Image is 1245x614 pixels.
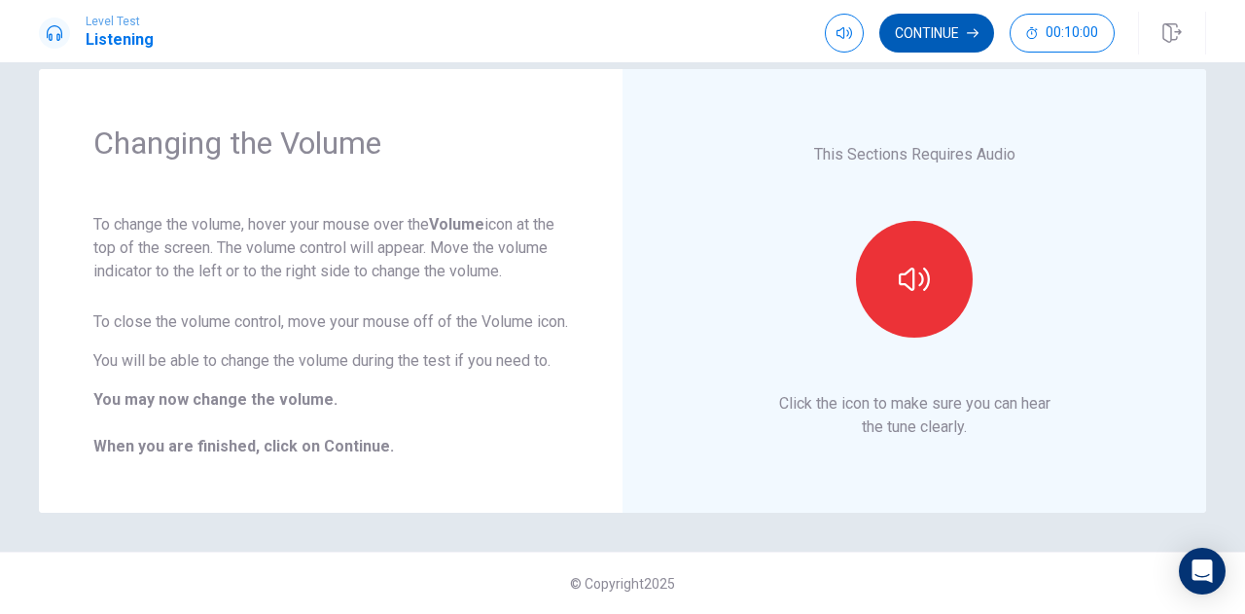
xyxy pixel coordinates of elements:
[570,576,675,592] span: © Copyright 2025
[93,349,568,373] p: You will be able to change the volume during the test if you need to.
[1179,548,1226,595] div: Open Intercom Messenger
[429,215,484,234] strong: Volume
[93,213,568,283] p: To change the volume, hover your mouse over the icon at the top of the screen. The volume control...
[86,15,154,28] span: Level Test
[779,392,1050,439] p: Click the icon to make sure you can hear the tune clearly.
[93,124,568,163] h1: Changing the Volume
[879,14,994,53] button: Continue
[1046,25,1098,41] span: 00:10:00
[93,310,568,334] p: To close the volume control, move your mouse off of the Volume icon.
[93,390,394,455] b: You may now change the volume. When you are finished, click on Continue.
[86,28,154,52] h1: Listening
[1010,14,1115,53] button: 00:10:00
[814,143,1015,166] p: This Sections Requires Audio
